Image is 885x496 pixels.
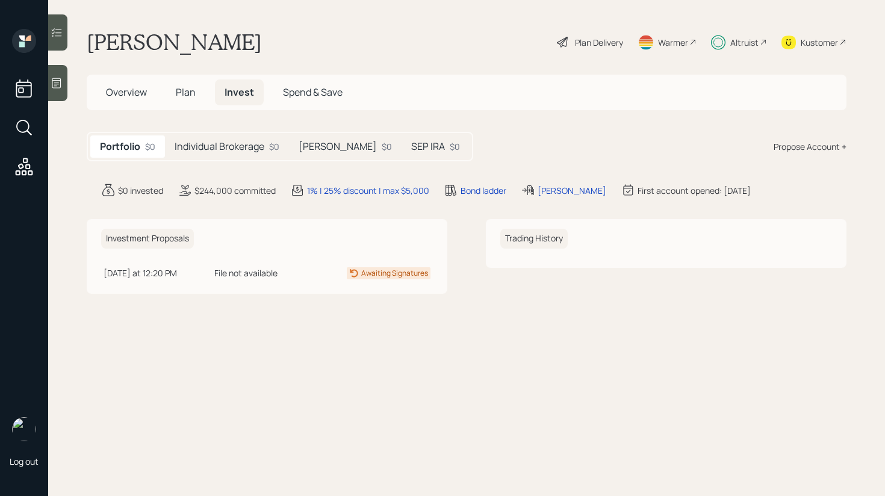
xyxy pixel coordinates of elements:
div: [PERSON_NAME] [538,184,606,197]
span: Plan [176,85,196,99]
h5: SEP IRA [411,141,445,152]
img: retirable_logo.png [12,417,36,441]
div: Warmer [658,36,688,49]
h6: Investment Proposals [101,229,194,249]
h5: Individual Brokerage [175,141,264,152]
div: $244,000 committed [194,184,276,197]
h5: [PERSON_NAME] [299,141,377,152]
div: File not available [214,267,306,279]
div: Log out [10,456,39,467]
div: Altruist [730,36,759,49]
div: First account opened: [DATE] [638,184,751,197]
div: $0 [145,140,155,153]
div: Propose Account + [774,140,846,153]
div: Kustomer [801,36,838,49]
h1: [PERSON_NAME] [87,29,262,55]
div: Bond ladder [461,184,506,197]
div: 1% | 25% discount | max $5,000 [307,184,429,197]
h6: Trading History [500,229,568,249]
div: Awaiting Signatures [361,268,428,279]
div: $0 [450,140,460,153]
h5: Portfolio [100,141,140,152]
div: Plan Delivery [575,36,623,49]
div: $0 [382,140,392,153]
div: [DATE] at 12:20 PM [104,267,210,279]
span: Overview [106,85,147,99]
div: $0 invested [118,184,163,197]
div: $0 [269,140,279,153]
span: Spend & Save [283,85,343,99]
span: Invest [225,85,254,99]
